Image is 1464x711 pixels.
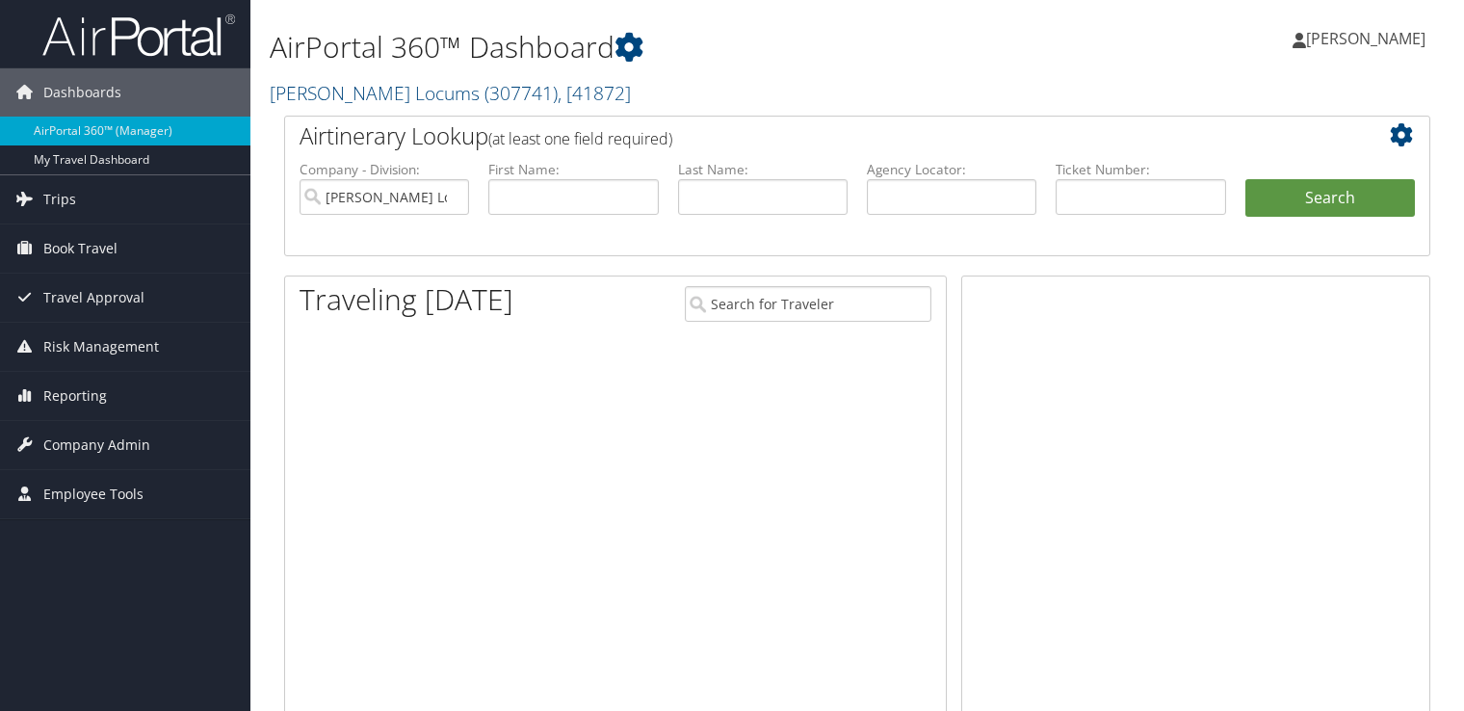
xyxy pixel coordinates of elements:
label: Agency Locator: [867,160,1036,179]
button: Search [1245,179,1415,218]
span: Reporting [43,372,107,420]
input: Search for Traveler [685,286,931,322]
span: Employee Tools [43,470,144,518]
h1: AirPortal 360™ Dashboard [270,27,1053,67]
span: (at least one field required) [488,128,672,149]
a: [PERSON_NAME] Locums [270,80,631,106]
label: Ticket Number: [1056,160,1225,179]
h2: Airtinerary Lookup [300,119,1320,152]
img: airportal-logo.png [42,13,235,58]
span: Company Admin [43,421,150,469]
span: Travel Approval [43,274,144,322]
label: Last Name: [678,160,848,179]
span: , [ 41872 ] [558,80,631,106]
a: [PERSON_NAME] [1293,10,1445,67]
span: Risk Management [43,323,159,371]
span: Book Travel [43,224,118,273]
label: Company - Division: [300,160,469,179]
h1: Traveling [DATE] [300,279,513,320]
span: [PERSON_NAME] [1306,28,1425,49]
label: First Name: [488,160,658,179]
span: Dashboards [43,68,121,117]
span: Trips [43,175,76,224]
span: ( 307741 ) [484,80,558,106]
